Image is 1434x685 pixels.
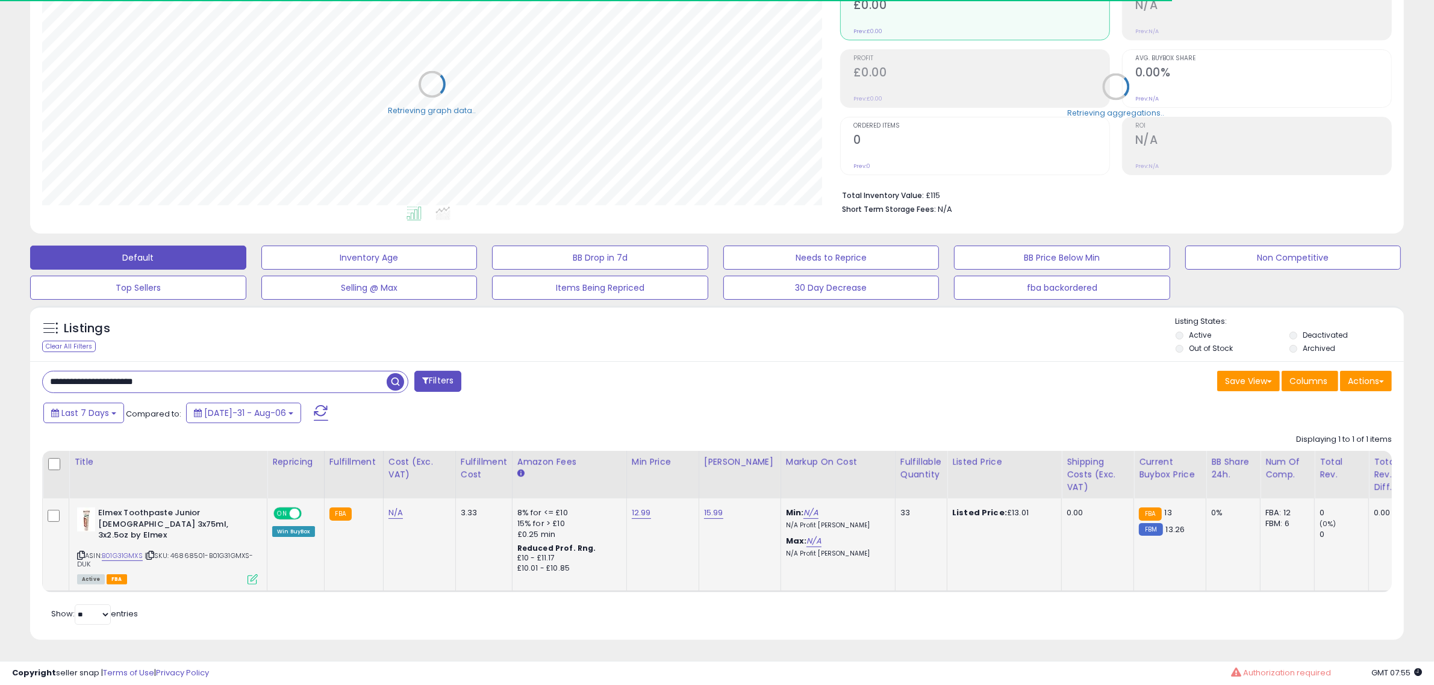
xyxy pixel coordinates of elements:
[98,507,245,544] b: Elmex Toothpaste Junior [DEMOGRAPHIC_DATA] 3x75ml, 3x2.5oz by Elmex
[261,246,478,270] button: Inventory Age
[517,543,596,553] b: Reduced Prof. Rng.
[156,667,209,678] a: Privacy Policy
[186,403,301,423] button: [DATE]-31 - Aug-06
[388,456,450,481] div: Cost (Exc. VAT)
[1320,529,1368,540] div: 0
[12,667,56,678] strong: Copyright
[704,507,723,519] a: 15.99
[1067,507,1124,518] div: 0.00
[517,468,525,479] small: Amazon Fees.
[1211,507,1251,518] div: 0%
[1211,456,1255,481] div: BB Share 24h.
[1296,434,1392,445] div: Displaying 1 to 1 of 1 items
[1374,456,1397,494] div: Total Rev. Diff.
[517,553,617,563] div: £10 - £11.17
[952,507,1052,518] div: £13.01
[806,535,821,547] a: N/A
[1217,371,1280,391] button: Save View
[632,507,651,519] a: 12.99
[1265,518,1305,529] div: FBM: 6
[461,456,507,481] div: Fulfillment Cost
[77,507,258,583] div: ASIN:
[1371,667,1422,678] span: 2025-08-14 07:55 GMT
[461,507,503,518] div: 3.33
[272,526,315,537] div: Win BuyBox
[12,668,209,679] div: seller snap | |
[1303,330,1348,340] label: Deactivated
[954,246,1170,270] button: BB Price Below Min
[517,456,622,468] div: Amazon Fees
[43,403,124,423] button: Last 7 Days
[1139,456,1201,481] div: Current Buybox Price
[1165,507,1172,518] span: 13
[632,456,694,468] div: Min Price
[517,507,617,518] div: 8% for <= £10
[781,451,895,498] th: The percentage added to the cost of goods (COGS) that forms the calculator for Min & Max prices.
[1139,507,1161,521] small: FBA
[204,407,286,419] span: [DATE]-31 - Aug-06
[1067,456,1129,494] div: Shipping Costs (Exc. VAT)
[102,551,143,561] a: B01G31GMXS
[786,521,886,530] p: N/A Profit [PERSON_NAME]
[786,456,890,468] div: Markup on Cost
[1320,519,1336,528] small: (0%)
[1282,371,1338,391] button: Columns
[786,535,807,547] b: Max:
[954,276,1170,300] button: fba backordered
[723,246,940,270] button: Needs to Reprice
[388,507,403,519] a: N/A
[952,507,1007,518] b: Listed Price:
[1265,507,1305,518] div: FBA: 12
[1320,456,1364,481] div: Total Rev.
[126,408,181,420] span: Compared to:
[61,407,109,419] span: Last 7 Days
[517,529,617,540] div: £0.25 min
[300,509,319,519] span: OFF
[1189,330,1211,340] label: Active
[1265,456,1309,481] div: Num of Comp.
[952,456,1056,468] div: Listed Price
[1176,316,1404,327] p: Listing States:
[704,456,776,468] div: [PERSON_NAME]
[1067,107,1164,118] div: Retrieving aggregations..
[786,507,804,518] b: Min:
[107,574,127,584] span: FBA
[1185,246,1401,270] button: Non Competitive
[492,276,708,300] button: Items Being Repriced
[51,608,138,619] span: Show: entries
[900,456,942,481] div: Fulfillable Quantity
[272,456,319,468] div: Repricing
[42,341,96,352] div: Clear All Filters
[64,320,110,337] h5: Listings
[803,507,818,519] a: N/A
[1340,371,1392,391] button: Actions
[388,105,476,116] div: Retrieving graph data..
[1320,507,1368,518] div: 0
[1166,524,1185,535] span: 13.26
[329,507,352,521] small: FBA
[1189,343,1233,353] label: Out of Stock
[329,456,378,468] div: Fulfillment
[492,246,708,270] button: BB Drop in 7d
[900,507,938,518] div: 33
[786,550,886,558] p: N/A Profit [PERSON_NAME]
[275,509,290,519] span: ON
[517,563,617,574] div: £10.01 - £10.85
[30,276,246,300] button: Top Sellers
[1303,343,1335,353] label: Archived
[103,667,154,678] a: Terms of Use
[723,276,940,300] button: 30 Day Decrease
[261,276,478,300] button: Selling @ Max
[77,574,105,584] span: All listings currently available for purchase on Amazon
[517,518,617,529] div: 15% for > £10
[1374,507,1392,518] div: 0.00
[1139,523,1162,536] small: FBM
[30,246,246,270] button: Default
[77,551,254,569] span: | SKU: 46868501-B01G31GMXS-DUK
[1289,375,1327,387] span: Columns
[77,507,95,532] img: 31W6hQ6WYoL._SL40_.jpg
[74,456,262,468] div: Title
[414,371,461,392] button: Filters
